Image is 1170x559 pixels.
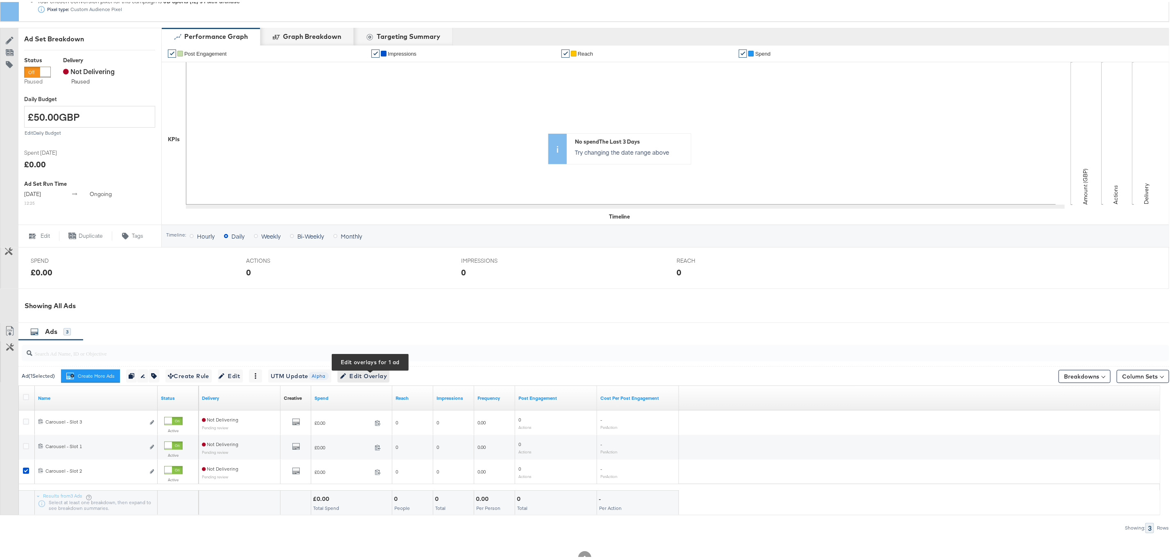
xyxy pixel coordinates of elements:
div: 3 [1145,521,1154,531]
sub: Actions [518,472,532,477]
div: £0.00 [313,493,332,501]
span: - [600,439,602,445]
span: [DATE] [24,188,41,196]
p: Try changing the date range above [575,146,687,154]
span: Total [517,503,527,509]
input: Search Ad Name, ID or Objective [32,340,1061,356]
span: Spent [DATE] [24,147,86,155]
sub: Paused [71,76,90,83]
div: Status [24,54,51,62]
span: £0.00 [315,467,371,473]
button: Duplicate [59,229,112,239]
span: 0 [518,415,521,421]
span: Alpha [308,370,329,378]
span: 0 [518,464,521,470]
div: 0 [435,493,441,501]
div: 0.00 [476,493,491,501]
a: The total amount spent to date. [315,393,389,399]
span: 0.00 [478,467,486,473]
span: 0.00 [478,442,486,448]
span: Create Rule [168,369,209,379]
button: Edit [18,229,59,239]
div: £0.00 [31,264,52,276]
a: ✔ [739,47,747,56]
div: 0 [394,493,400,501]
div: Rows [1156,523,1169,529]
a: Ad Name. [38,393,154,399]
sub: Pending review [202,423,228,428]
a: The number of people your ad was served to. [396,393,430,399]
span: £0.00 [315,442,371,449]
span: 0 [437,417,439,424]
a: ✔ [168,47,176,56]
span: Not Delivering [63,65,115,74]
span: Ads [45,325,57,334]
span: Daily [231,230,244,238]
span: Not Delivering [202,415,238,421]
div: Showing All Ads [25,299,1169,309]
button: Edit OverlayEdit overlays for 1 ad [337,367,389,381]
a: The average cost per action related to your Page's posts as a result of your ad. [600,393,676,399]
div: Targeting Summary [377,30,440,39]
span: Per Action [599,503,622,509]
div: Carousel - Slot 1 [45,441,145,448]
span: Per Person [476,503,500,509]
label: Active [164,451,183,456]
div: Ad Set Run Time [24,178,155,186]
span: Hourly [197,230,215,238]
a: Shows the current state of your Ad. [161,393,195,399]
div: Graph Breakdown [283,30,341,39]
span: - [600,415,602,421]
div: Carousel - Slot 2 [45,466,145,472]
span: 0 [396,417,398,424]
span: ongoing [90,188,112,196]
button: Tags [112,229,153,239]
sub: Actions [518,423,532,428]
div: Edit Daily Budget [24,128,155,134]
sub: Pending review [202,448,228,453]
div: £0.00 [24,156,46,168]
label: Active [164,426,183,431]
button: Breakdowns [1059,368,1111,381]
div: Custom Audience Pixel [45,5,122,10]
div: 0 [677,264,681,276]
button: Create Rule [165,367,212,381]
span: Edit [41,230,50,238]
span: IMPRESSIONS [461,255,523,263]
span: Duplicate [79,230,103,238]
span: Impressions [388,49,416,55]
span: Total [435,503,446,509]
span: Not Delivering [202,439,238,445]
div: Carousel - Slot 3 [45,417,145,423]
span: Reach [578,49,593,55]
span: REACH [677,255,738,263]
div: Ad Set Breakdown [24,32,155,42]
span: 0 [518,439,521,445]
span: Post Engagement [184,49,226,55]
span: Bi-Weekly [297,230,324,238]
button: UTM UpdateAlpha [268,367,331,381]
div: Delivery [63,54,115,62]
span: Edit Overlay [340,369,387,379]
span: SPEND [31,255,92,263]
div: Timeline: [166,230,186,236]
sub: Per Action [600,447,617,452]
span: - [600,464,602,470]
button: Create More Ads [61,367,120,381]
div: 0 [246,264,251,276]
div: Creative [284,393,302,399]
strong: Pixel type: [47,4,69,10]
span: 0 [396,467,398,473]
a: ✔ [561,47,570,56]
span: 0 [437,467,439,473]
div: Ad ( 1 Selected) [22,370,55,378]
sub: Actions [518,447,532,452]
span: 0 [396,442,398,448]
span: Tags [132,230,143,238]
div: No spend The Last 3 Days [575,136,687,144]
div: Performance Graph [184,30,248,39]
label: Paused [24,76,51,83]
span: People [394,503,410,509]
div: Showing: [1125,523,1145,529]
span: Monthly [341,230,362,238]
